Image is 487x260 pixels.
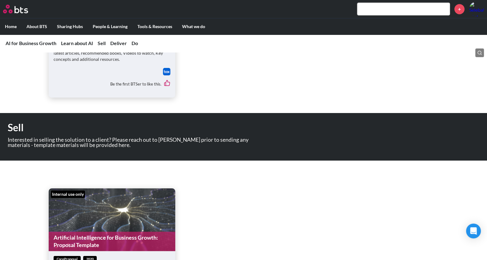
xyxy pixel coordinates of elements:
[163,68,170,75] img: Box logo
[6,40,56,46] a: AI for Business Growth
[88,19,132,35] label: People & Learning
[469,2,484,16] img: Selebale Motau
[110,40,127,46] a: Deliver
[98,40,106,46] a: Sell
[132,40,138,46] a: Do
[54,75,170,93] div: Be the first BTSer to like this.
[454,4,465,14] a: +
[132,19,177,35] label: Tools & Resources
[466,224,481,238] div: Open Intercom Messenger
[54,44,170,62] p: A box folder that includes all you need to learn about AI - latest articles, recommended books, V...
[51,191,85,198] div: Internal use only
[52,19,88,35] label: Sharing Hubs
[469,2,484,16] a: Profile
[61,40,93,46] a: Learn about AI
[177,19,210,35] label: What we do
[3,5,28,13] img: BTS Logo
[3,5,39,13] a: Go home
[8,121,338,135] h1: Sell
[22,19,52,35] label: About BTS
[163,68,170,75] a: Download file from Box
[8,137,272,148] p: Interested in selling the solution to a client? Please reach out to [PERSON_NAME] prior to sendin...
[49,232,175,251] a: Artificial Intelligence for Business Growth: Proposal Template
